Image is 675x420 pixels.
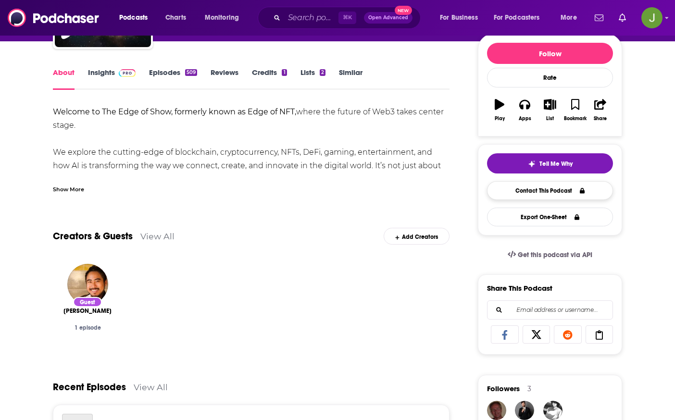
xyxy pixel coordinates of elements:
a: Show notifications dropdown [615,10,630,26]
div: 3 [527,384,531,393]
button: Play [487,93,512,127]
img: Akame [543,401,562,420]
img: JohirMia [515,401,534,420]
div: Rate [487,68,613,87]
div: Guest [73,297,102,307]
img: Derek Pankaew [67,264,108,305]
button: Share [588,93,613,127]
span: Podcasts [119,11,148,25]
a: Lists2 [300,68,325,90]
img: Podchaser Pro [119,69,136,77]
div: Search podcasts, credits, & more... [267,7,430,29]
a: Share on Facebook [491,325,519,344]
a: Credits1 [252,68,287,90]
a: InsightsPodchaser Pro [88,68,136,90]
span: Get this podcast via API [518,251,592,259]
button: open menu [433,10,490,25]
div: Apps [519,116,531,122]
a: About [53,68,75,90]
button: List [537,93,562,127]
div: Play [495,116,505,122]
button: Open AdvancedNew [364,12,412,24]
button: Apps [512,93,537,127]
div: 2 [320,69,325,76]
h3: Share This Podcast [487,284,552,293]
span: Monitoring [205,11,239,25]
span: For Podcasters [494,11,540,25]
button: open menu [487,10,554,25]
a: Show notifications dropdown [591,10,607,26]
img: Podchaser - Follow, Share and Rate Podcasts [8,9,100,27]
a: Copy Link [586,325,613,344]
img: norgarb [487,401,506,420]
div: 1 episode [61,324,114,331]
button: Bookmark [562,93,587,127]
button: tell me why sparkleTell Me Why [487,153,613,173]
span: For Business [440,11,478,25]
a: Episodes509 [149,68,197,90]
input: Search podcasts, credits, & more... [284,10,338,25]
span: Followers [487,384,520,393]
a: Charts [159,10,192,25]
div: Search followers [487,300,613,320]
span: We explore the cutting-edge of blockchain, cryptocurrency, NFTs, DeFi, gaming, entertainment, and... [53,148,441,197]
a: Creators & Guests [53,230,133,242]
img: User Profile [641,7,662,28]
a: Similar [339,68,362,90]
button: open menu [198,10,251,25]
button: open menu [112,10,160,25]
span: New [395,6,412,15]
a: Share on X/Twitter [523,325,550,344]
span: [PERSON_NAME] [63,307,112,315]
button: Export One-Sheet [487,208,613,226]
span: Open Advanced [368,15,408,20]
div: Add Creators [384,228,450,245]
div: 509 [185,69,197,76]
img: tell me why sparkle [528,160,536,168]
button: Show profile menu [641,7,662,28]
a: Recent Episodes [53,381,126,393]
a: Reviews [211,68,238,90]
span: Charts [165,11,186,25]
a: View All [140,231,175,241]
a: Get this podcast via API [500,243,600,267]
div: List [546,116,554,122]
a: View All [134,382,168,392]
input: Email address or username... [495,301,605,319]
a: Contact This Podcast [487,181,613,200]
span: Tell Me Why [539,160,573,168]
div: 1 [282,69,287,76]
a: Share on Reddit [554,325,582,344]
strong: Welcome to The Edge of Show, formerly known as Edge of NFT, [53,107,296,116]
button: open menu [554,10,589,25]
button: Follow [487,43,613,64]
a: Derek Pankaew [63,307,112,315]
div: Bookmark [564,116,587,122]
span: ⌘ K [338,12,356,24]
span: Logged in as jon47193 [641,7,662,28]
div: Share [594,116,607,122]
span: More [561,11,577,25]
